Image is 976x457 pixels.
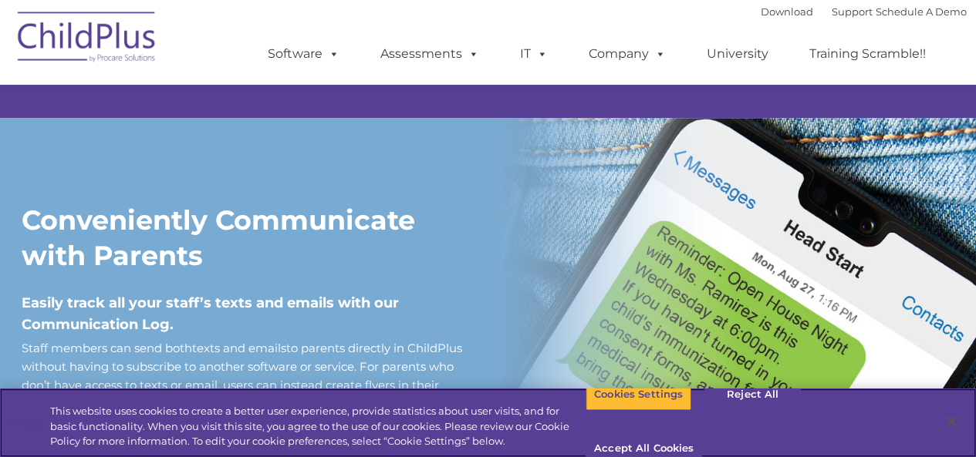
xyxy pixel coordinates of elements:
a: Support [832,5,873,18]
a: University [691,39,784,69]
strong: Conveniently Communicate with Parents [22,203,415,271]
a: Assessments [365,39,495,69]
div: This website uses cookies to create a better user experience, provide statistics about user visit... [50,404,586,449]
img: ChildPlus by Procare Solutions [10,1,164,78]
button: Close [934,405,968,439]
a: Schedule A Demo [876,5,967,18]
a: IT [505,39,563,69]
span: Staff members can send both to parents directly in ChildPlus without having to subscribe to anoth... [22,340,462,447]
a: Company [573,39,681,69]
span: Easily track all your staff’s texts and emails with our Communication Log. [22,294,399,332]
a: Software [252,39,355,69]
button: Reject All [704,378,801,411]
a: texts and emails [192,340,286,355]
button: Cookies Settings [586,378,691,411]
a: Training Scramble!! [794,39,941,69]
a: Download [761,5,813,18]
font: | [761,5,967,18]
